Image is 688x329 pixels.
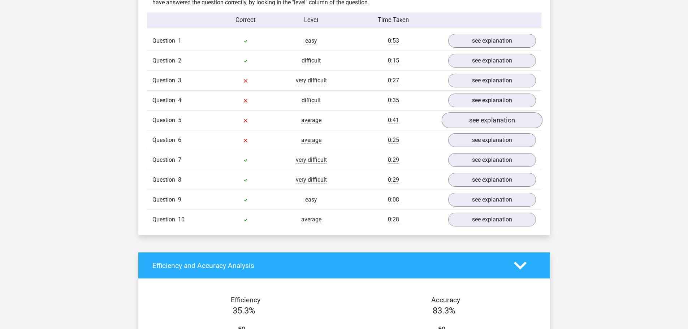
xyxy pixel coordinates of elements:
a: see explanation [448,133,536,147]
span: 0:27 [388,77,399,84]
a: see explanation [448,193,536,207]
div: Correct [213,16,278,25]
a: see explanation [448,34,536,48]
span: 83.3% [433,306,455,316]
span: Question [152,195,178,204]
span: 9 [178,196,181,203]
h4: Efficiency [152,296,339,304]
a: see explanation [448,173,536,187]
span: Question [152,156,178,164]
span: easy [305,196,317,203]
span: 0:28 [388,216,399,223]
span: difficult [302,97,321,104]
span: 4 [178,97,181,104]
span: 7 [178,156,181,163]
span: 0:29 [388,176,399,183]
span: very difficult [296,156,327,164]
h4: Efficiency and Accuracy Analysis [152,261,503,270]
span: Question [152,215,178,224]
span: average [301,216,321,223]
span: 6 [178,137,181,143]
a: see explanation [448,153,536,167]
div: Level [278,16,344,25]
div: Time Taken [344,16,442,25]
span: Question [152,56,178,65]
span: Question [152,116,178,125]
span: very difficult [296,176,327,183]
span: average [301,137,321,144]
span: Question [152,136,178,144]
a: see explanation [448,74,536,87]
span: Question [152,36,178,45]
a: see explanation [448,94,536,107]
span: 8 [178,176,181,183]
span: 5 [178,117,181,124]
span: 0:29 [388,156,399,164]
a: see explanation [448,54,536,68]
span: 1 [178,37,181,44]
span: 2 [178,57,181,64]
span: Question [152,76,178,85]
span: average [301,117,321,124]
span: Question [152,96,178,105]
a: see explanation [448,213,536,226]
span: 10 [178,216,185,223]
span: 0:15 [388,57,399,64]
span: 0:53 [388,37,399,44]
h4: Accuracy [352,296,539,304]
span: easy [305,37,317,44]
span: 0:25 [388,137,399,144]
span: Question [152,176,178,184]
span: 0:41 [388,117,399,124]
a: see explanation [441,113,542,129]
span: 3 [178,77,181,84]
span: 0:08 [388,196,399,203]
span: difficult [302,57,321,64]
span: 35.3% [233,306,255,316]
span: very difficult [296,77,327,84]
span: 0:35 [388,97,399,104]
